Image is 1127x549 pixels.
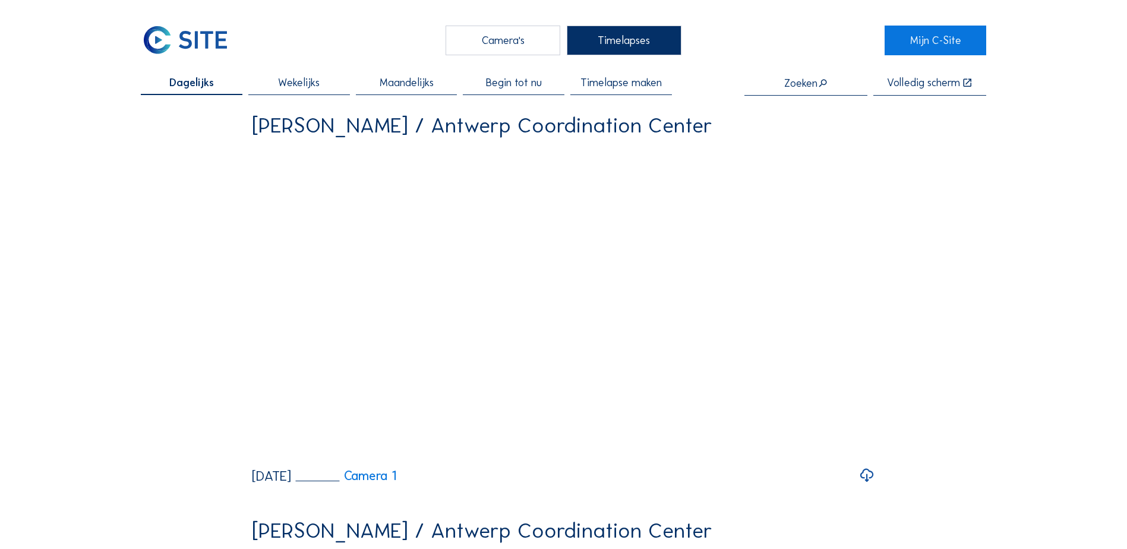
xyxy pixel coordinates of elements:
[567,26,681,55] div: Timelapses
[486,77,542,88] span: Begin tot nu
[580,77,662,88] span: Timelapse maken
[885,26,986,55] a: Mijn C-Site
[887,77,960,89] div: Volledig scherm
[141,26,242,55] a: C-SITE Logo
[278,77,320,88] span: Wekelijks
[252,469,291,483] div: [DATE]
[252,146,875,458] video: Your browser does not support the video tag.
[380,77,434,88] span: Maandelijks
[141,26,229,55] img: C-SITE Logo
[296,469,397,482] a: Camera 1
[252,115,712,136] div: [PERSON_NAME] / Antwerp Coordination Center
[446,26,560,55] div: Camera's
[252,520,712,541] div: [PERSON_NAME] / Antwerp Coordination Center
[169,77,214,88] span: Dagelijks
